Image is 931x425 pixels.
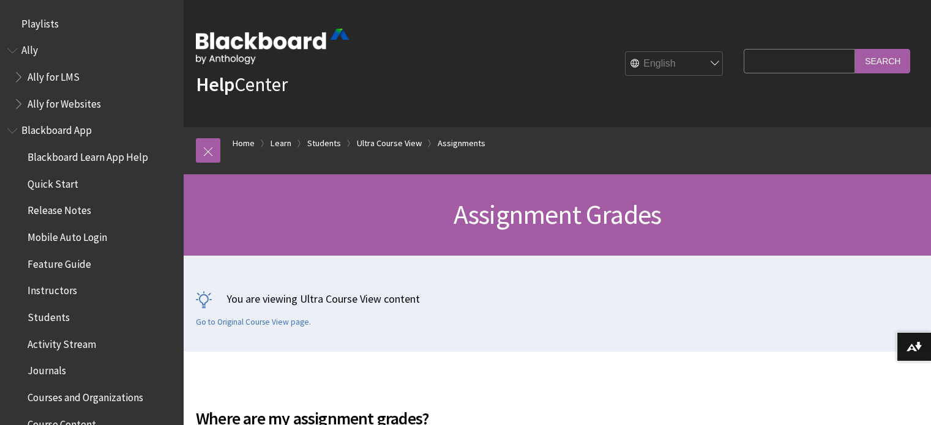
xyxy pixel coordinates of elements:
a: Students [307,136,341,151]
span: Blackboard App [21,120,92,137]
span: Blackboard Learn App Help [28,147,148,163]
span: Mobile Auto Login [28,227,107,243]
select: Site Language Selector [626,52,723,76]
a: Ultra Course View [357,136,422,151]
span: Feature Guide [28,254,91,270]
p: You are viewing Ultra Course View content [196,291,919,306]
span: Activity Stream [28,334,96,350]
span: Journals [28,361,66,377]
span: Instructors [28,281,77,297]
nav: Book outline for Playlists [7,13,176,34]
strong: Help [196,72,234,97]
a: Home [233,136,255,151]
span: Quick Start [28,174,78,190]
img: Blackboard by Anthology [196,29,349,64]
span: Release Notes [28,201,91,217]
span: Ally [21,40,38,57]
input: Search [855,49,910,73]
span: Courses and Organizations [28,387,143,404]
a: HelpCenter [196,72,288,97]
span: Ally for Websites [28,94,101,110]
span: Playlists [21,13,59,30]
a: Assignments [438,136,485,151]
nav: Book outline for Anthology Ally Help [7,40,176,114]
span: Ally for LMS [28,67,80,83]
a: Learn [271,136,291,151]
a: Go to Original Course View page. [196,317,311,328]
span: Assignment Grades [454,198,661,231]
span: Students [28,307,70,323]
